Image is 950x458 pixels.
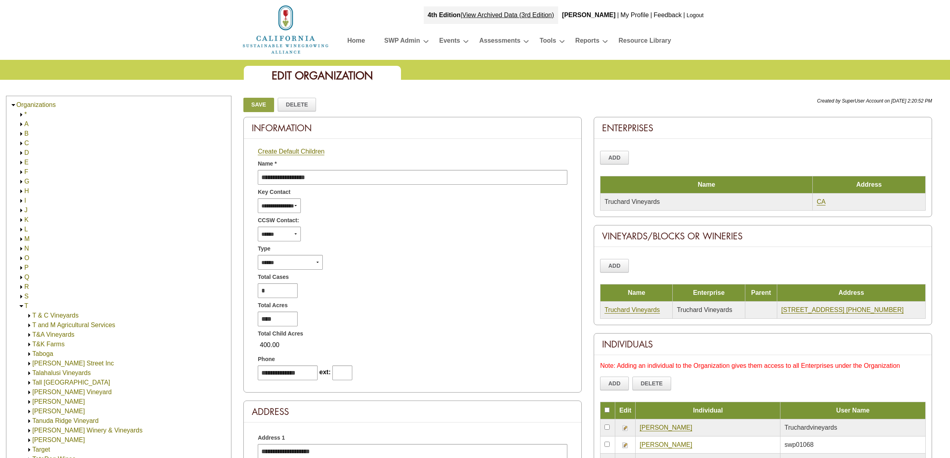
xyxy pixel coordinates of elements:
[24,140,29,146] a: C
[26,409,32,415] img: Expand Tanner Vineyards
[258,160,277,168] span: Name *
[348,35,365,49] a: Home
[600,284,673,302] td: Name
[24,130,29,137] a: B
[600,361,926,371] div: Note: Adding an individual to the Organization gives them access to all Enterprises under the Org...
[18,294,24,300] img: Expand S
[26,342,32,347] img: Expand T&K Farms
[18,179,24,185] img: Expand G
[18,274,24,280] img: Expand Q
[479,35,520,49] a: Assessments
[600,193,813,211] td: Truchard Vineyards
[439,35,460,49] a: Events
[600,151,629,164] a: Add
[24,226,28,233] a: L
[244,401,581,422] div: Address
[817,198,826,205] a: CA
[258,301,288,310] span: Total Acres
[24,264,29,271] a: P
[428,12,461,18] strong: 4th Edition
[32,417,99,424] a: Tanuda Ridge Vineyard
[24,293,29,300] a: S
[32,436,85,443] a: [PERSON_NAME]
[594,334,932,355] div: Individuals
[26,332,32,338] img: Expand T&A Vineyards
[677,306,732,313] span: Truchard Vineyards
[600,377,629,390] a: Add
[777,284,926,302] td: Address
[683,6,686,24] div: |
[618,35,671,49] a: Resource Library
[781,306,904,314] a: [STREET_ADDRESS] [PHONE_NUMBER]
[745,284,777,302] td: Parent
[319,369,330,375] span: ext:
[18,246,24,252] img: Expand N
[620,12,649,18] a: My Profile
[24,120,29,127] a: A
[784,424,837,431] span: Truchardvineyards
[258,355,275,363] span: Phone
[18,265,24,271] img: Expand P
[26,361,32,367] img: Expand Taft Street Inc
[258,338,281,352] span: 400.00
[32,369,91,376] a: Talahalusi Vineyards
[812,176,925,193] td: Address
[18,207,24,213] img: Expand J
[562,12,616,18] b: [PERSON_NAME]
[26,437,32,443] img: Expand Tarantino Vineyards
[242,26,330,32] a: Home
[632,377,671,390] a: Delete
[18,150,24,156] img: Expand D
[32,350,53,357] a: Taboga
[18,112,24,118] img: Expand *
[780,402,926,419] td: User Name
[26,428,32,434] img: Expand Tara Bella Winery & Vineyards
[278,98,316,111] a: Delete
[258,434,285,442] span: Address 1
[424,6,558,24] div: |
[687,12,704,18] a: Logout
[575,35,599,49] a: Reports
[24,302,28,309] a: T
[26,322,32,328] img: Expand T and M Agricultural Services
[18,303,24,309] img: Collapse T
[26,418,32,424] img: Expand Tanuda Ridge Vineyard
[32,331,75,338] a: T&A Vineyards
[636,402,780,419] td: Individual
[594,225,932,247] div: Vineyards/Blocks or Wineries
[258,330,303,338] span: Total Child Acres
[18,169,24,175] img: Expand F
[18,188,24,194] img: Expand H
[32,427,142,434] a: [PERSON_NAME] Winery & Vineyards
[242,4,330,55] img: logo_cswa2x.png
[600,259,629,272] a: Add
[26,370,32,376] img: Expand Talahalusi Vineyards
[18,140,24,146] img: Expand C
[24,235,30,242] a: M
[673,284,745,302] td: Enterprise
[18,255,24,261] img: Expand O
[784,441,814,448] span: swp01068
[24,283,29,290] a: R
[24,274,29,280] a: Q
[16,101,56,108] a: Organizations
[18,160,24,166] img: Expand E
[817,98,932,104] span: Created by SuperUser Account on [DATE] 2:20:52 PM
[615,402,636,419] td: Edit
[654,12,681,18] a: Feedback
[272,69,373,83] span: Edit Organization
[24,245,29,252] a: N
[32,408,85,415] a: [PERSON_NAME]
[26,447,32,453] img: Expand Target
[24,178,29,185] a: G
[26,313,32,319] img: Expand T & C Vineyards
[18,198,24,204] img: Expand I
[640,424,692,431] a: [PERSON_NAME]
[32,446,50,453] a: Target
[24,188,29,194] a: H
[539,35,556,49] a: Tools
[243,98,274,112] a: Save
[384,35,420,49] a: SWP Admin
[18,284,24,290] img: Expand R
[650,6,653,24] div: |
